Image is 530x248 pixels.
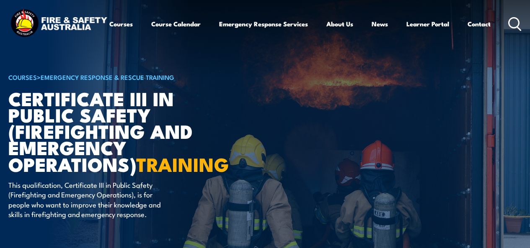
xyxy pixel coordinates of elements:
[8,90,215,172] h1: Certificate III in Public Safety (Firefighting and Emergency Operations)
[219,14,308,34] a: Emergency Response Services
[406,14,449,34] a: Learner Portal
[8,72,37,82] a: COURSES
[41,72,174,82] a: Emergency Response & Rescue Training
[136,149,229,178] strong: TRAINING
[468,14,491,34] a: Contact
[372,14,388,34] a: News
[8,72,215,82] h6: >
[8,180,161,219] p: This qualification, Certificate III in Public Safety (Firefighting and Emergency Operations), is ...
[151,14,201,34] a: Course Calendar
[326,14,353,34] a: About Us
[109,14,133,34] a: Courses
